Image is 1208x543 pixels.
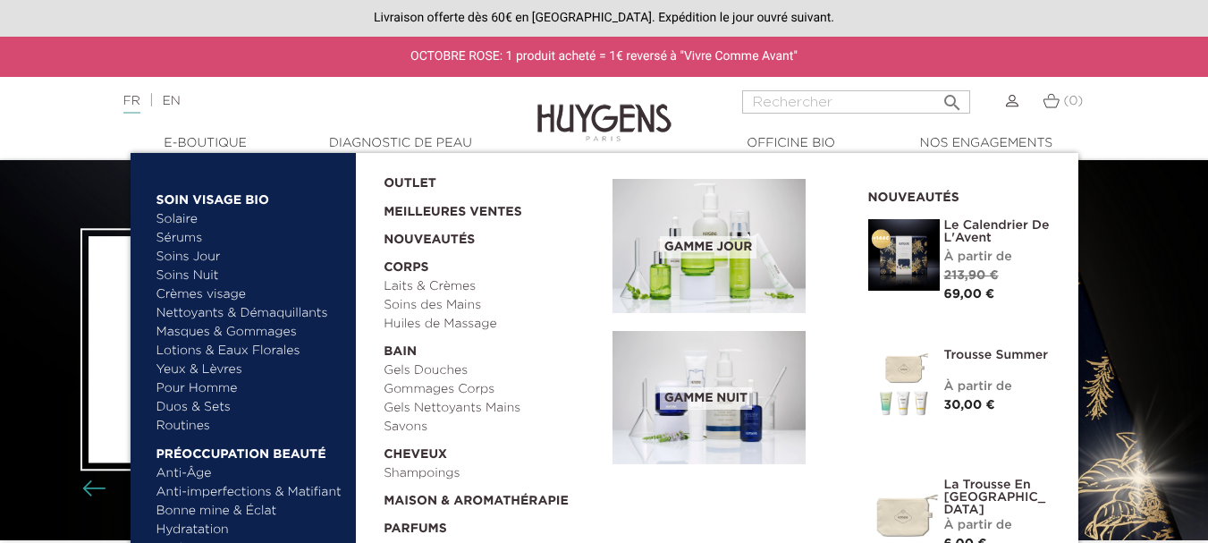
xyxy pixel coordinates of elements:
[944,399,995,411] span: 30,00 €
[612,179,841,313] a: Gamme jour
[384,511,600,539] a: Parfums
[868,349,940,420] img: Trousse Summer
[384,483,600,511] a: Maison & Aromathérapie
[156,210,343,229] a: Solaire
[702,134,881,153] a: Officine Bio
[156,304,343,323] a: Nettoyants & Démaquillants
[156,483,343,502] a: Anti-imperfections & Matifiant
[1063,95,1083,107] span: (0)
[384,165,584,193] a: OUTLET
[156,379,343,398] a: Pour Homme
[612,179,806,313] img: routine_jour_banner.jpg
[868,219,940,291] img: Le Calendrier de L'Avent
[114,90,490,112] div: |
[944,349,1052,361] a: Trousse Summer
[156,267,327,285] a: Soins Nuit
[612,331,841,465] a: Gamme nuit
[944,269,999,282] span: 213,90 €
[944,248,1052,267] div: À partir de
[537,75,672,144] img: Huygens
[384,361,600,380] a: Gels Douches
[162,95,180,107] a: EN
[123,95,140,114] a: FR
[156,417,343,436] a: Routines
[156,398,343,417] a: Duos & Sets
[156,182,343,210] a: Soin Visage Bio
[660,236,756,259] span: Gamme jour
[944,219,1052,244] a: Le Calendrier de L'Avent
[936,85,968,109] button: 
[944,378,1052,396] div: À partir de
[384,464,600,483] a: Shampoings
[384,380,600,399] a: Gommages Corps
[384,418,600,437] a: Savons
[156,361,343,379] a: Yeux & Lèvres
[89,475,148,502] div: Boutons du carrousel
[742,90,970,114] input: Rechercher
[156,248,343,267] a: Soins Jour
[384,193,584,222] a: Meilleures Ventes
[116,134,295,153] a: E-Boutique
[156,464,343,483] a: Anti-Âge
[612,331,806,465] img: routine_nuit_banner.jpg
[944,516,1052,535] div: À partir de
[156,502,343,521] a: Bonne mine & Éclat
[156,521,343,539] a: Hydratation
[384,250,600,277] a: Corps
[384,222,600,250] a: Nouveautés
[868,184,1052,206] h2: Nouveautés
[384,399,600,418] a: Gels Nettoyants Mains
[660,387,752,410] span: Gamme nuit
[384,315,600,334] a: Huiles de Massage
[897,134,1076,153] a: Nos engagements
[944,288,995,301] span: 69,00 €
[156,342,343,361] a: Lotions & Eaux Florales
[944,479,1052,516] a: La Trousse en [GEOGRAPHIC_DATA]
[384,334,600,361] a: Bain
[942,87,963,108] i: 
[156,285,343,304] a: Crèmes visage
[384,296,600,315] a: Soins des Mains
[156,323,343,342] a: Masques & Gommages
[311,134,490,153] a: Diagnostic de peau
[384,437,600,464] a: Cheveux
[156,229,343,248] a: Sérums
[384,277,600,296] a: Laits & Crèmes
[156,436,343,464] a: Préoccupation beauté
